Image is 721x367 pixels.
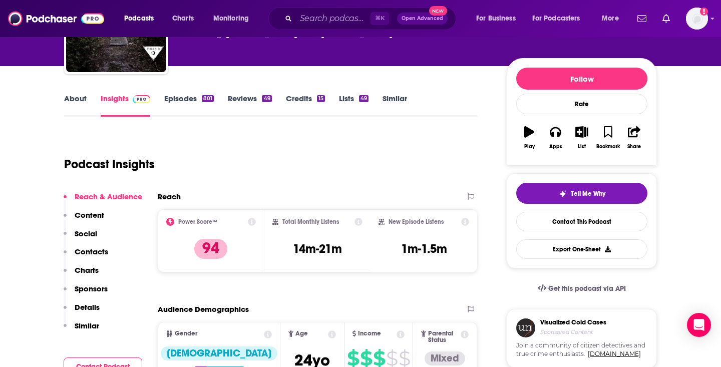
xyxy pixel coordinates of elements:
p: Charts [75,265,99,275]
button: Social [64,229,97,247]
span: New [429,6,447,16]
span: Open Advanced [402,16,443,21]
button: Reach & Audience [64,192,142,210]
div: Mixed [425,351,465,365]
div: 15 [317,95,325,102]
h2: New Episode Listens [389,218,444,225]
button: Charts [64,265,99,284]
div: Search podcasts, credits, & more... [278,7,466,30]
button: Sponsors [64,284,108,302]
span: Charts [172,12,194,26]
a: Similar [383,94,407,117]
h2: Power Score™ [178,218,217,225]
a: Credits15 [286,94,325,117]
span: More [602,12,619,26]
a: Show notifications dropdown [633,10,650,27]
p: Sponsors [75,284,108,293]
div: Open Intercom Messenger [687,313,711,337]
span: Tell Me Why [571,190,605,198]
div: Apps [549,144,562,150]
button: open menu [117,11,167,27]
button: Apps [542,120,568,156]
button: Follow [516,68,647,90]
h1: Podcast Insights [64,157,155,172]
span: For Podcasters [532,12,580,26]
span: Logged in as anyalola [686,8,708,30]
h3: Visualized Cold Cases [540,318,606,326]
button: Content [64,210,104,229]
input: Search podcasts, credits, & more... [296,11,371,27]
div: Share [627,144,641,150]
img: User Profile [686,8,708,30]
p: Contacts [75,247,108,256]
a: Contact This Podcast [516,212,647,231]
div: 49 [262,95,271,102]
button: Share [621,120,647,156]
span: Podcasts [124,12,154,26]
span: Gender [175,330,197,337]
p: Similar [75,321,99,330]
svg: Add a profile image [700,8,708,16]
button: open menu [526,11,595,27]
div: Bookmark [596,144,620,150]
span: Join a community of citizen detectives and true crime enthusiasts. [516,341,647,358]
img: Podchaser - Follow, Share and Rate Podcasts [8,9,104,28]
button: Play [516,120,542,156]
h3: 14m-21m [293,241,342,256]
span: $ [360,350,372,366]
div: Play [524,144,535,150]
button: open menu [595,11,631,27]
button: open menu [469,11,528,27]
a: Charts [166,11,200,27]
a: Lists49 [339,94,369,117]
span: For Business [476,12,516,26]
h2: Total Monthly Listens [282,218,339,225]
span: Monitoring [213,12,249,26]
span: $ [347,350,359,366]
button: Open AdvancedNew [397,13,448,25]
a: InsightsPodchaser Pro [101,94,150,117]
h3: 1m-1.5m [401,241,447,256]
p: Social [75,229,97,238]
img: tell me why sparkle [559,190,567,198]
h2: Audience Demographics [158,304,249,314]
span: Age [295,330,308,337]
button: Show profile menu [686,8,708,30]
button: tell me why sparkleTell Me Why [516,183,647,204]
button: Similar [64,321,99,339]
button: Export One-Sheet [516,239,647,259]
h2: Reach [158,192,181,201]
p: Content [75,210,104,220]
div: 49 [359,95,369,102]
span: Get this podcast via API [548,284,626,293]
p: 94 [194,239,227,259]
div: [DEMOGRAPHIC_DATA] [161,346,277,360]
div: Rate [516,94,647,114]
p: Details [75,302,100,312]
div: 801 [202,95,214,102]
button: Details [64,302,100,321]
div: List [578,144,586,150]
img: Podchaser Pro [133,95,150,103]
button: List [569,120,595,156]
img: coldCase.18b32719.png [516,318,535,337]
p: Reach & Audience [75,192,142,201]
span: Parental Status [428,330,459,343]
a: Show notifications dropdown [658,10,674,27]
a: Get this podcast via API [530,276,634,301]
span: Income [358,330,381,337]
span: $ [386,350,398,366]
a: About [64,94,87,117]
button: Bookmark [595,120,621,156]
span: $ [373,350,385,366]
a: [DOMAIN_NAME] [588,350,641,357]
a: Reviews49 [228,94,271,117]
a: Episodes801 [164,94,214,117]
button: Contacts [64,247,108,265]
span: ⌘ K [371,12,389,25]
span: $ [399,350,410,366]
button: open menu [206,11,262,27]
h4: Sponsored Content [540,328,606,335]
